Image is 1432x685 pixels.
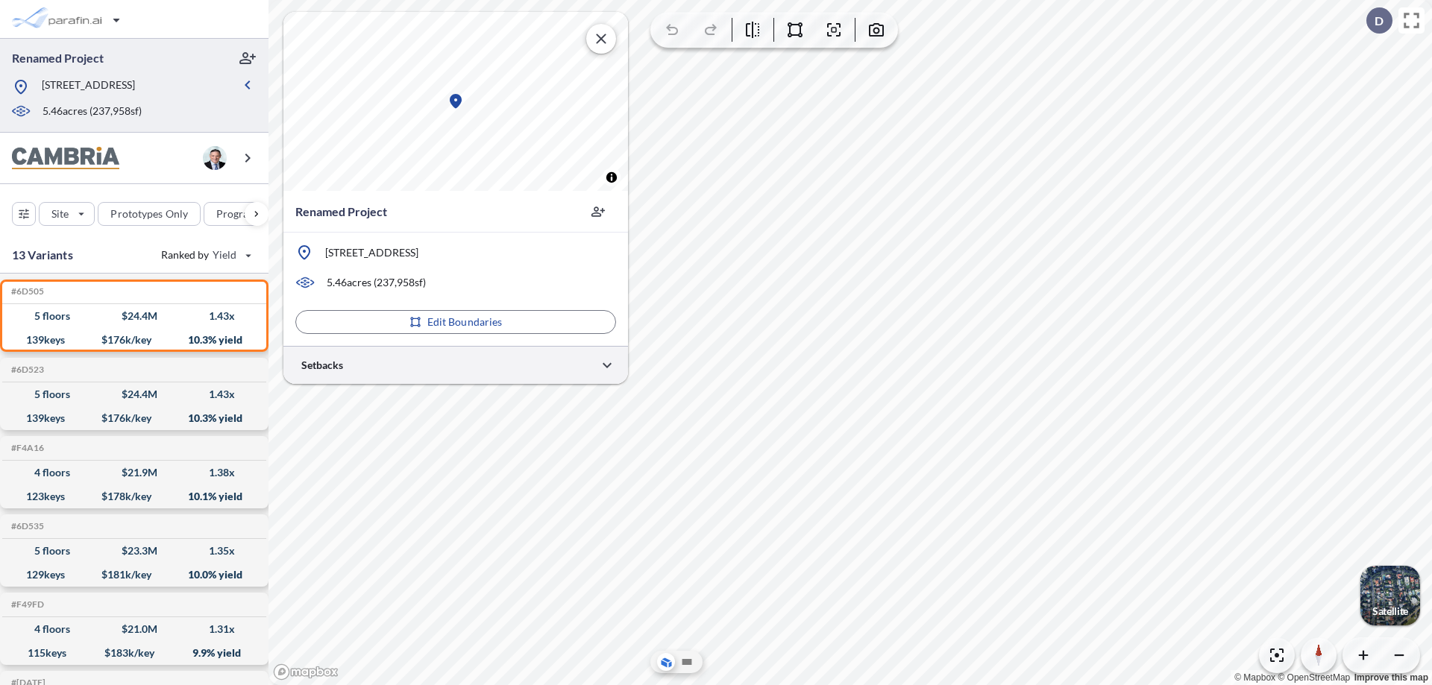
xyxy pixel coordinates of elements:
[110,206,188,221] p: Prototypes Only
[603,168,621,186] button: Toggle attribution
[12,50,104,66] p: Renamed Project
[98,202,201,226] button: Prototypes Only
[43,104,142,120] p: 5.46 acres ( 237,958 sf)
[1278,672,1350,683] a: OpenStreetMap
[203,146,227,170] img: user logo
[657,653,675,671] button: Aerial View
[678,653,696,671] button: Site Plan
[8,521,44,531] h5: Click to copy the code
[1234,672,1275,683] a: Mapbox
[12,246,73,264] p: 13 Variants
[204,202,284,226] button: Program
[149,243,261,267] button: Ranked by Yield
[283,12,628,191] canvas: Map
[1375,14,1384,28] p: D
[1354,672,1428,683] a: Improve this map
[1360,566,1420,625] img: Switcher Image
[8,443,44,453] h5: Click to copy the code
[1360,566,1420,625] button: Switcher ImageSatellite
[1372,605,1408,617] p: Satellite
[39,202,95,226] button: Site
[51,206,69,221] p: Site
[273,663,339,681] a: Mapbox homepage
[607,169,616,186] span: Toggle attribution
[8,599,44,610] h5: Click to copy the code
[213,247,237,262] span: Yield
[447,92,465,110] div: Map marker
[327,275,426,290] p: 5.46 acres ( 237,958 sf)
[295,203,387,221] p: Renamed Project
[427,315,503,329] p: Edit Boundaries
[42,78,135,96] p: [STREET_ADDRESS]
[295,310,616,334] button: Edit Boundaries
[216,206,258,221] p: Program
[325,245,418,260] p: [STREET_ADDRESS]
[12,147,119,170] img: BrandImage
[8,286,44,297] h5: Click to copy the code
[8,364,44,375] h5: Click to copy the code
